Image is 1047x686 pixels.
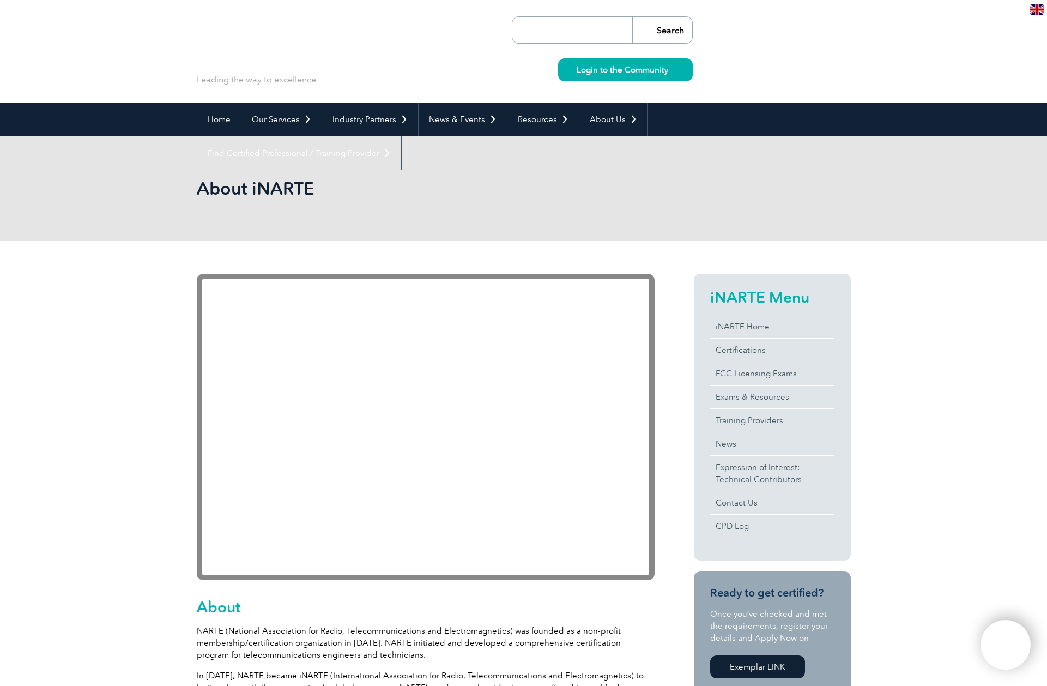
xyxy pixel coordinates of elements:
p: NARTE (National Association for Radio, Telecommunications and Electromagnetics) was founded as a ... [197,625,655,661]
a: FCC Licensing Exams [710,362,834,385]
a: Contact Us [710,491,834,514]
a: About Us [579,103,647,136]
h2: iNARTE Menu [710,288,834,306]
a: Find Certified Professional / Training Provider [197,136,401,170]
a: Our Services [241,103,322,136]
a: Training Providers [710,409,834,432]
a: CPD Log [710,515,834,538]
iframe: YouTube video player [197,274,655,580]
img: en [1030,4,1044,15]
p: Once you’ve checked and met the requirements, register your details and Apply Now on [710,608,834,644]
a: Exemplar LINK [710,655,805,678]
p: Leading the way to excellence [197,74,316,86]
h2: About [197,598,655,616]
a: Home [197,103,241,136]
a: Resources [507,103,579,136]
img: svg+xml;nitro-empty-id=MzU4OjIyMw==-1;base64,PHN2ZyB2aWV3Qm94PSIwIDAgMTEgMTEiIHdpZHRoPSIxMSIgaGVp... [668,67,674,73]
a: Login to the Community [558,58,693,81]
a: News [710,432,834,455]
a: Industry Partners [322,103,418,136]
input: Search [632,17,692,43]
img: svg+xml;nitro-empty-id=OTA2OjExNg==-1;base64,PHN2ZyB2aWV3Qm94PSIwIDAgNDAwIDQwMCIgd2lkdGg9IjQwMCIg... [992,631,1019,659]
h3: Ready to get certified? [710,586,834,600]
a: Certifications [710,339,834,362]
h2: About iNARTE [197,180,655,197]
a: Expression of Interest:Technical Contributors [710,456,834,491]
a: News & Events [419,103,507,136]
a: Exams & Resources [710,386,834,408]
a: iNARTE Home [710,315,834,338]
